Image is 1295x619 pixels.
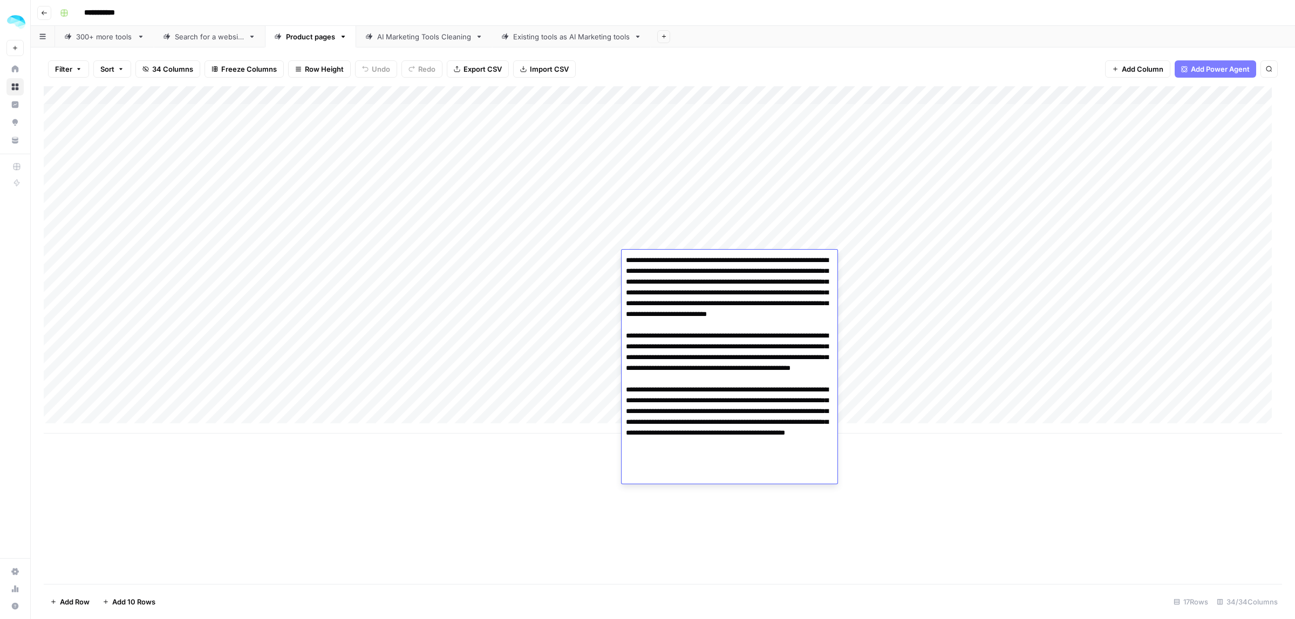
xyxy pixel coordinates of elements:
span: Add Power Agent [1191,64,1250,74]
a: Existing tools as AI Marketing tools [492,26,651,47]
div: 34/34 Columns [1212,593,1282,610]
div: Search for a website [175,31,244,42]
img: ColdiQ Logo [6,12,26,32]
a: Product pages [265,26,356,47]
div: AI Marketing Tools Cleaning [377,31,471,42]
a: Home [6,60,24,78]
div: 300+ more tools [76,31,133,42]
a: Your Data [6,132,24,149]
button: Redo [401,60,442,78]
span: Filter [55,64,72,74]
span: Redo [418,64,435,74]
button: Add 10 Rows [96,593,162,610]
a: Opportunities [6,114,24,131]
span: 34 Columns [152,64,193,74]
button: Row Height [288,60,351,78]
span: Add 10 Rows [112,596,155,607]
span: Import CSV [530,64,569,74]
a: Insights [6,96,24,113]
span: Sort [100,64,114,74]
a: 300+ more tools [55,26,154,47]
a: Settings [6,563,24,580]
span: Freeze Columns [221,64,277,74]
div: Existing tools as AI Marketing tools [513,31,630,42]
a: Usage [6,580,24,597]
span: Add Column [1122,64,1163,74]
span: Export CSV [464,64,502,74]
button: Add Row [44,593,96,610]
button: Help + Support [6,597,24,615]
span: Undo [372,64,390,74]
span: Row Height [305,64,344,74]
a: AI Marketing Tools Cleaning [356,26,492,47]
button: Undo [355,60,397,78]
button: Filter [48,60,89,78]
button: Sort [93,60,131,78]
button: Import CSV [513,60,576,78]
button: Freeze Columns [205,60,284,78]
button: Workspace: ColdiQ [6,9,24,36]
button: Export CSV [447,60,509,78]
button: Add Power Agent [1175,60,1256,78]
div: 17 Rows [1169,593,1212,610]
button: 34 Columns [135,60,200,78]
a: Browse [6,78,24,95]
button: Add Column [1105,60,1170,78]
a: Search for a website [154,26,265,47]
div: Product pages [286,31,335,42]
span: Add Row [60,596,90,607]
